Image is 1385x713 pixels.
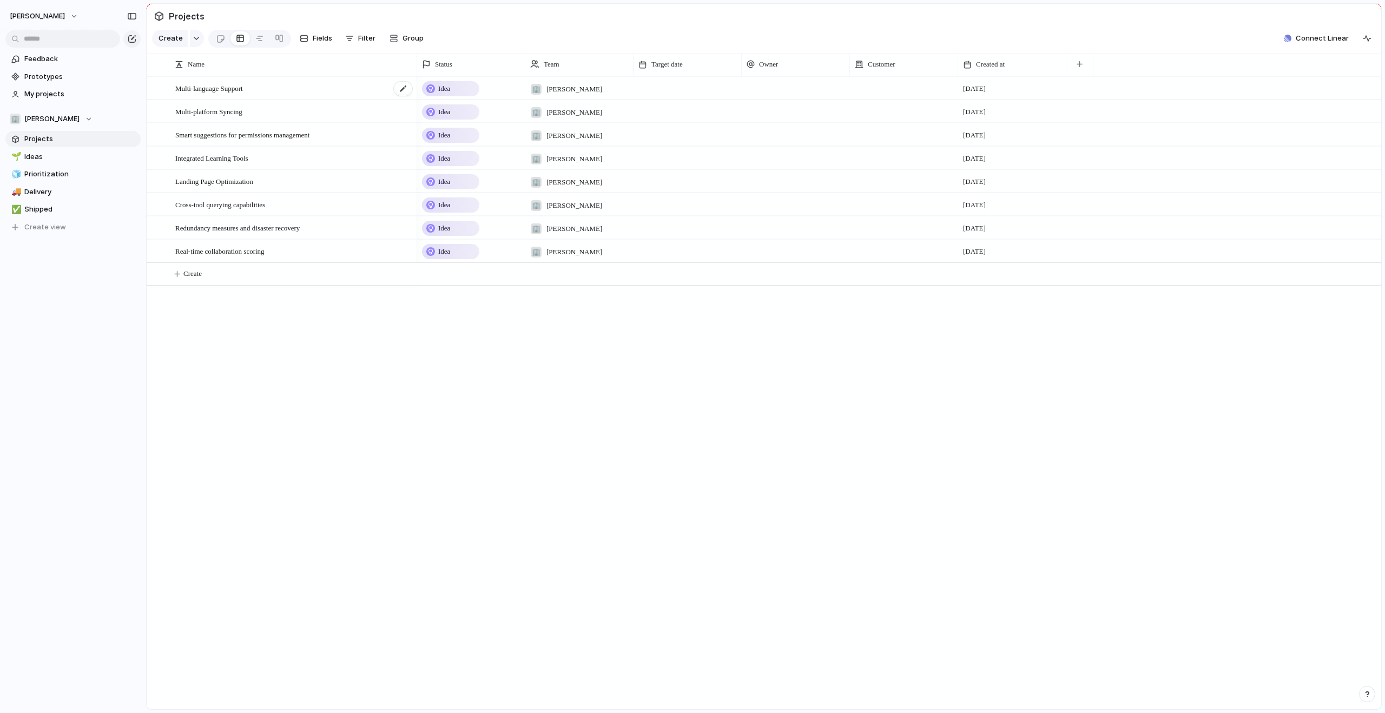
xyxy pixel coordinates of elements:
span: Create [159,33,183,44]
span: [PERSON_NAME] [546,177,602,188]
span: Delivery [24,187,137,197]
span: Created at [976,59,1005,70]
span: [PERSON_NAME] [24,114,80,124]
span: [PERSON_NAME] [546,130,602,141]
div: 🌱 [11,150,19,163]
span: [PERSON_NAME] [546,84,602,95]
a: 🌱Ideas [5,149,141,165]
span: Integrated Learning Tools [175,151,248,164]
span: Landing Page Optimization [175,175,253,187]
a: 🚚Delivery [5,184,141,200]
a: Projects [5,131,141,147]
span: Status [435,59,452,70]
span: Target date [651,59,683,70]
div: 🏢 [531,154,542,164]
div: 🏢 [531,177,542,188]
a: My projects [5,86,141,102]
span: [DATE] [963,223,986,234]
span: Shipped [24,204,137,215]
span: [DATE] [963,246,986,257]
span: Create [183,268,202,279]
span: Prototypes [24,71,137,82]
span: [DATE] [963,130,986,141]
button: 🚚 [10,187,21,197]
div: 🧊 [11,168,19,181]
div: 🚚 [11,186,19,198]
span: Group [403,33,424,44]
span: Prioritization [24,169,137,180]
button: Group [384,30,429,47]
span: Fields [313,33,332,44]
span: Feedback [24,54,137,64]
span: Multi-platform Syncing [175,105,242,117]
div: 🏢 [10,114,21,124]
span: [PERSON_NAME] [546,200,602,211]
button: 🌱 [10,151,21,162]
div: 🏢 [531,200,542,211]
span: Idea [438,176,450,187]
span: [PERSON_NAME] [546,154,602,164]
span: Multi-language Support [175,82,243,94]
span: [DATE] [963,200,986,210]
button: Create [152,30,188,47]
span: [DATE] [963,153,986,164]
span: Redundancy measures and disaster recovery [175,221,300,234]
span: Idea [438,83,450,94]
span: Idea [438,130,450,141]
button: ✅ [10,204,21,215]
span: Real-time collaboration scoring [175,245,265,257]
span: Cross-tool querying capabilities [175,198,265,210]
button: Fields [295,30,337,47]
button: Connect Linear [1280,30,1353,47]
span: [DATE] [963,83,986,94]
span: [PERSON_NAME] [546,247,602,258]
div: ✅ [11,203,19,216]
div: 🏢 [531,223,542,234]
span: Create view [24,222,66,233]
span: Projects [24,134,137,144]
span: Idea [438,246,450,257]
a: Prototypes [5,69,141,85]
span: [PERSON_NAME] [546,223,602,234]
button: 🏢[PERSON_NAME] [5,111,141,127]
div: 🏢 [531,247,542,258]
span: [PERSON_NAME] [10,11,65,22]
button: Filter [341,30,380,47]
span: [DATE] [963,107,986,117]
span: Ideas [24,151,137,162]
span: Idea [438,153,450,164]
div: 🏢 [531,130,542,141]
span: Projects [167,6,207,26]
span: My projects [24,89,137,100]
button: 🧊 [10,169,21,180]
div: 🏢 [531,84,542,95]
a: 🧊Prioritization [5,166,141,182]
div: 🏢 [531,107,542,118]
a: ✅Shipped [5,201,141,217]
span: Team [544,59,559,70]
span: Connect Linear [1296,33,1349,44]
span: Owner [759,59,778,70]
button: Create view [5,219,141,235]
span: Customer [868,59,895,70]
span: [DATE] [963,176,986,187]
span: Idea [438,200,450,210]
span: Filter [358,33,375,44]
span: Smart suggestions for permissions management [175,128,309,141]
span: Idea [438,223,450,234]
button: [PERSON_NAME] [5,8,84,25]
a: Feedback [5,51,141,67]
span: Name [188,59,205,70]
span: Idea [438,107,450,117]
span: [PERSON_NAME] [546,107,602,118]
